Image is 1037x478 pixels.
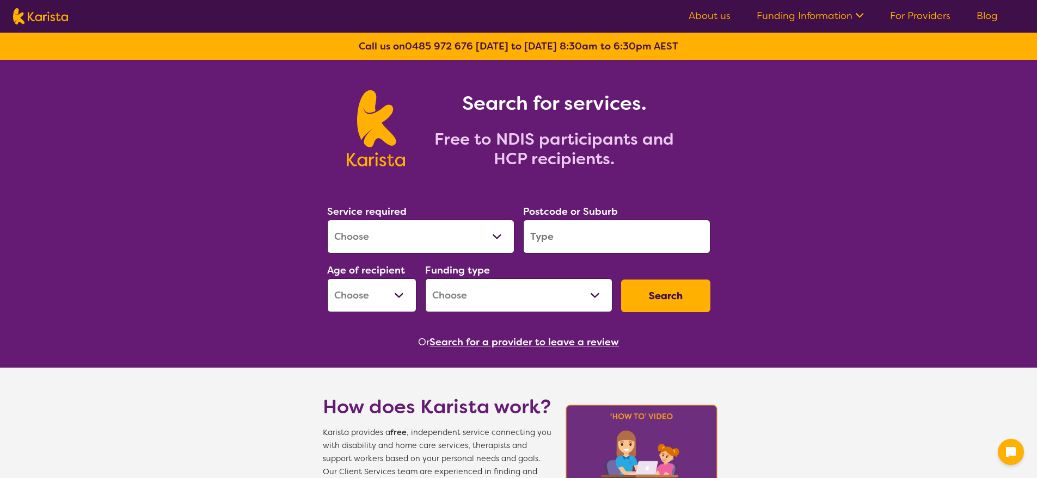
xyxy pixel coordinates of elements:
img: Karista logo [347,90,405,166]
button: Search [621,280,710,312]
button: Search for a provider to leave a review [429,334,619,350]
span: Or [418,334,429,350]
a: Blog [977,9,998,22]
label: Service required [327,205,407,218]
a: 0485 972 676 [405,40,473,53]
b: Call us on [DATE] to [DATE] 8:30am to 6:30pm AEST [359,40,678,53]
a: About us [689,9,731,22]
h1: Search for services. [418,90,690,116]
label: Funding type [425,264,490,277]
a: Funding Information [757,9,864,22]
a: For Providers [890,9,950,22]
h1: How does Karista work? [323,394,551,420]
label: Age of recipient [327,264,405,277]
b: free [390,427,407,438]
label: Postcode or Suburb [523,205,618,218]
h2: Free to NDIS participants and HCP recipients. [418,129,690,169]
input: Type [523,220,710,253]
img: Karista logo [13,8,68,24]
